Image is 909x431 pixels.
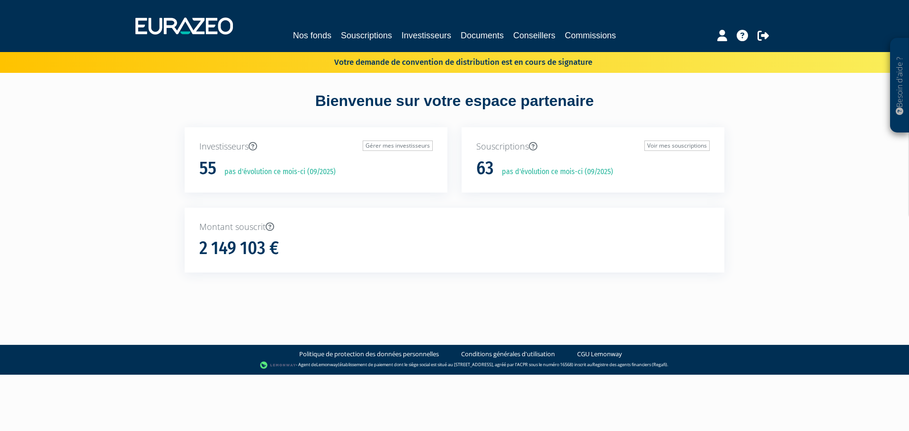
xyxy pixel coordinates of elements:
a: Documents [461,29,504,42]
h1: 55 [199,158,216,178]
h1: 2 149 103 € [199,238,279,258]
a: Conditions générales d'utilisation [461,350,555,359]
a: Registre des agents financiers (Regafi) [592,362,667,368]
a: Souscriptions [341,29,392,42]
p: pas d'évolution ce mois-ci (09/2025) [495,167,613,177]
a: Investisseurs [401,29,451,42]
a: CGU Lemonway [577,350,622,359]
img: logo-lemonway.png [260,361,296,370]
a: Conseillers [513,29,555,42]
a: Commissions [565,29,616,42]
p: Besoin d'aide ? [894,43,905,128]
a: Voir mes souscriptions [644,141,710,151]
img: 1732889491-logotype_eurazeo_blanc_rvb.png [135,18,233,35]
a: Lemonway [316,362,338,368]
h1: 63 [476,158,494,178]
div: Bienvenue sur votre espace partenaire [178,90,731,127]
a: Nos fonds [293,29,331,42]
p: Investisseurs [199,141,433,153]
div: - Agent de (établissement de paiement dont le siège social est situé au [STREET_ADDRESS], agréé p... [9,361,900,370]
p: pas d'évolution ce mois-ci (09/2025) [218,167,336,177]
a: Politique de protection des données personnelles [299,350,439,359]
a: Gérer mes investisseurs [363,141,433,151]
p: Montant souscrit [199,221,710,233]
p: Votre demande de convention de distribution est en cours de signature [307,54,592,68]
p: Souscriptions [476,141,710,153]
